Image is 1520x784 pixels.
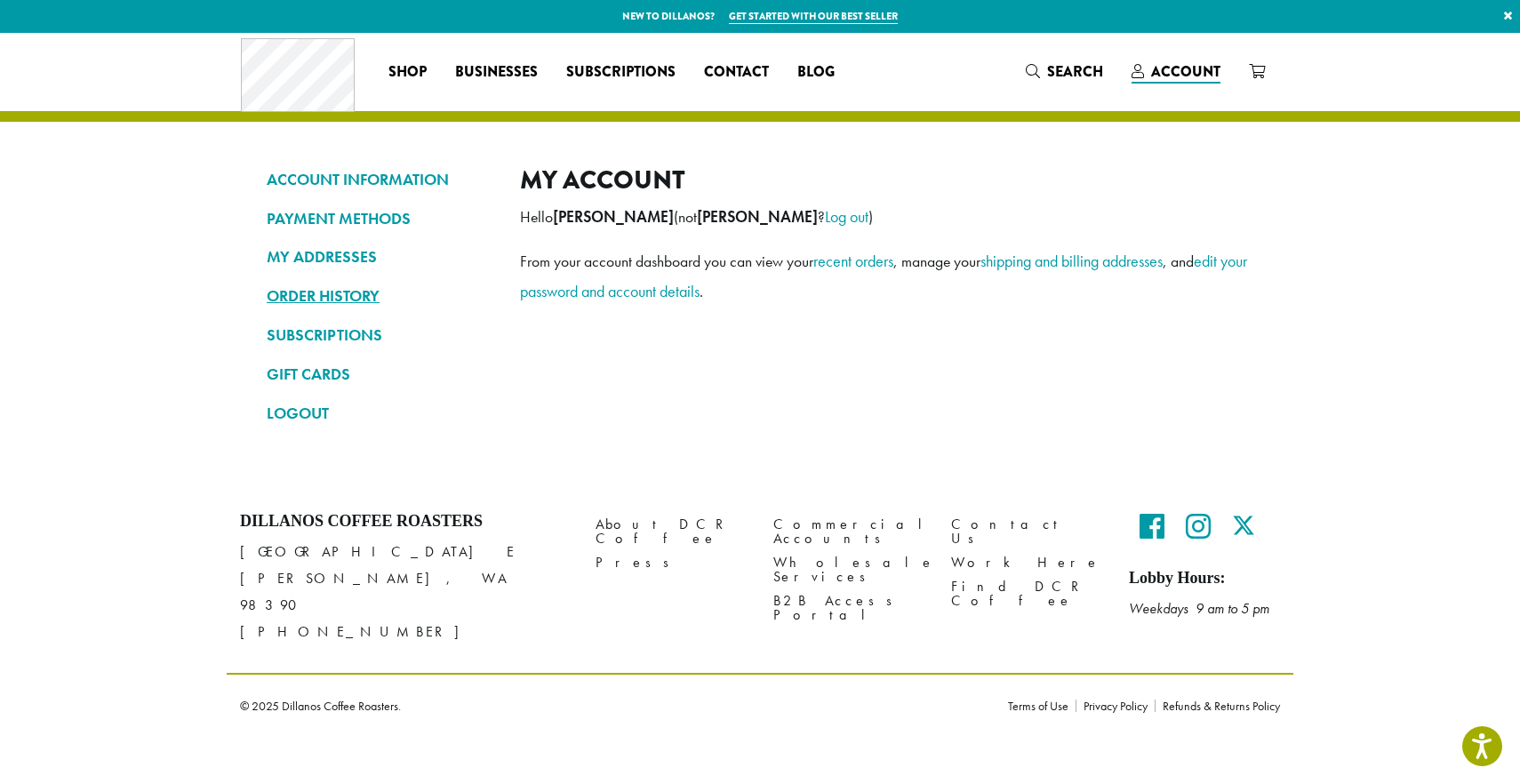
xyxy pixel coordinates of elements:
h2: My account [520,164,1253,196]
a: Search [1012,57,1117,86]
a: GIFT CARDS [267,359,493,389]
a: Privacy Policy [1076,700,1155,712]
span: Account [1151,61,1220,82]
a: Commercial Accounts [773,512,924,550]
a: Get started with our best seller [729,9,898,24]
a: LOGOUT [267,398,493,428]
h4: Dillanos Coffee Roasters [240,512,569,532]
strong: [PERSON_NAME] [553,207,674,227]
a: Terms of Use [1008,700,1076,712]
a: MY ADDRESSES [267,242,493,272]
nav: Account pages [267,164,493,443]
a: Work Here [951,551,1102,575]
p: [GEOGRAPHIC_DATA] E [PERSON_NAME], WA 98390 [PHONE_NUMBER] [240,539,569,645]
a: ORDER HISTORY [267,281,493,311]
span: Businesses [455,61,538,84]
span: Subscriptions [566,61,676,84]
a: Press [596,551,747,575]
a: Wholesale Services [773,551,924,589]
p: Hello (not ? ) [520,202,1253,232]
a: Contact Us [951,512,1102,550]
a: PAYMENT METHODS [267,204,493,234]
span: Contact [704,61,769,84]
span: Search [1047,61,1103,82]
a: B2B Access Portal [773,589,924,628]
a: Shop [374,58,441,86]
a: Refunds & Returns Policy [1155,700,1280,712]
p: © 2025 Dillanos Coffee Roasters. [240,700,981,712]
a: Log out [825,206,868,227]
em: Weekdays 9 am to 5 pm [1129,599,1269,618]
a: SUBSCRIPTIONS [267,320,493,350]
a: About DCR Coffee [596,512,747,550]
a: ACCOUNT INFORMATION [267,164,493,195]
a: recent orders [813,251,893,271]
a: shipping and billing addresses [980,251,1163,271]
a: Find DCR Coffee [951,575,1102,613]
h5: Lobby Hours: [1129,569,1280,588]
span: Blog [797,61,835,84]
p: From your account dashboard you can view your , manage your , and . [520,246,1253,307]
strong: [PERSON_NAME] [697,207,818,227]
span: Shop [388,61,427,84]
